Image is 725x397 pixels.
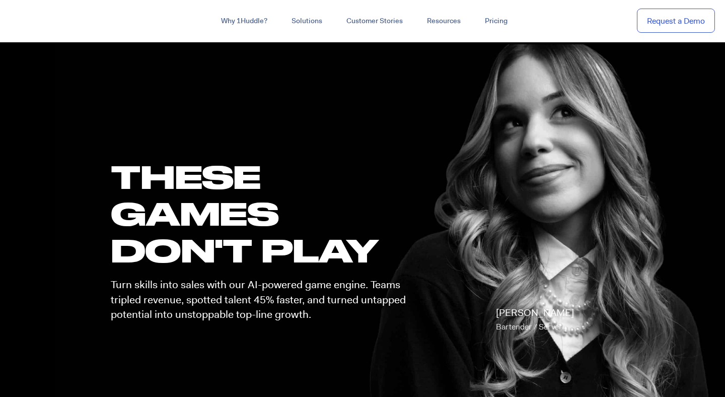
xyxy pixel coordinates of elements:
a: Why 1Huddle? [209,12,279,30]
h1: these GAMES DON'T PLAY [111,158,415,269]
a: Request a Demo [637,9,715,33]
img: ... [10,11,82,30]
p: [PERSON_NAME] [496,306,574,334]
span: Bartender / Server [496,321,562,332]
a: Solutions [279,12,334,30]
a: Resources [415,12,473,30]
a: Customer Stories [334,12,415,30]
p: Turn skills into sales with our AI-powered game engine. Teams tripled revenue, spotted talent 45%... [111,278,415,322]
a: Pricing [473,12,520,30]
